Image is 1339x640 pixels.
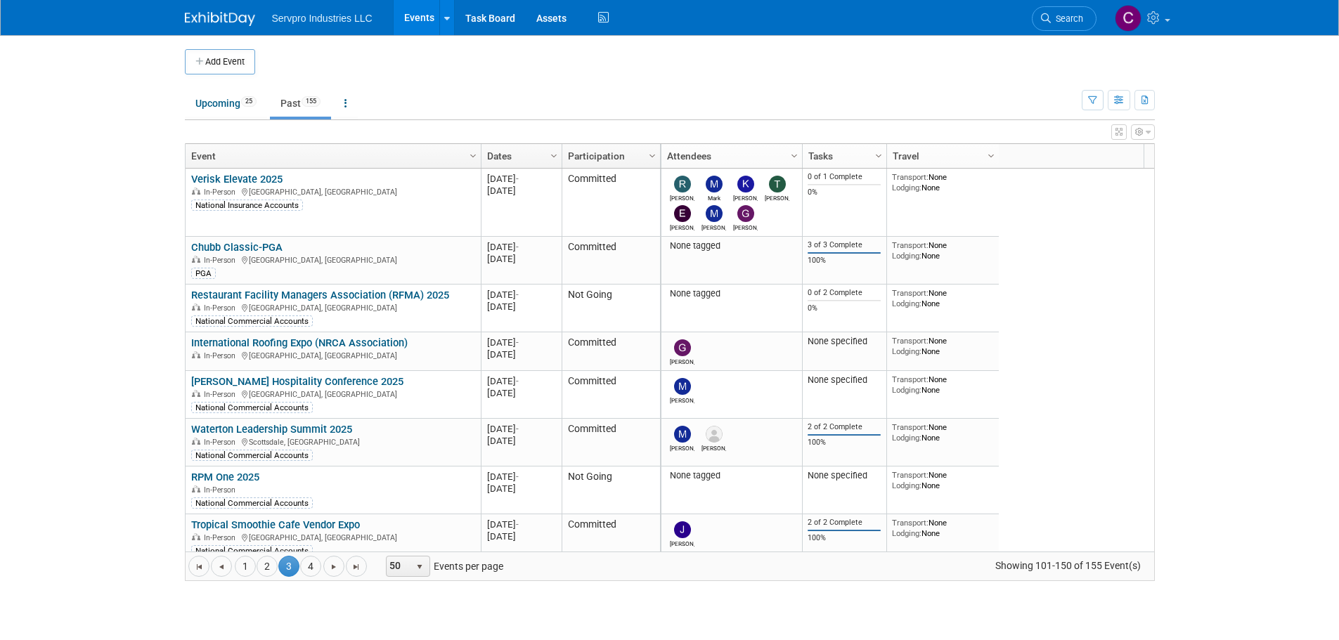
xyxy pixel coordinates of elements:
div: None tagged [666,240,796,252]
td: Not Going [562,285,660,332]
span: select [414,561,425,573]
img: Mike Tofari [674,378,691,395]
div: [DATE] [487,337,555,348]
img: Joanna Zwink [674,521,691,538]
span: Column Settings [873,150,884,162]
span: 50 [387,556,410,576]
span: Transport: [892,336,929,346]
div: [DATE] [487,241,555,253]
img: In-Person Event [192,533,200,540]
img: Greg MIER [737,205,754,222]
span: Column Settings [467,150,479,162]
span: Transport: [892,374,929,384]
span: 155 [302,96,321,107]
img: Matt Ingham [706,205,723,222]
div: 0% [808,188,881,197]
div: [DATE] [487,435,555,447]
span: Go to the previous page [216,561,227,573]
td: Committed [562,371,660,419]
a: 1 [235,556,256,577]
a: Tasks [808,144,877,168]
div: None None [892,336,993,356]
span: Transport: [892,240,929,250]
a: Past155 [270,90,331,117]
div: Tammy McAllister [765,192,789,202]
span: Column Settings [985,150,997,162]
div: PGA [191,268,216,279]
span: - [516,174,519,184]
div: [DATE] [487,375,555,387]
a: Event [191,144,472,168]
div: Matt Ingham [701,222,726,231]
a: Verisk Elevate 2025 [191,173,283,185]
span: In-Person [204,256,240,265]
td: Not Going [562,466,660,514]
img: In-Person Event [192,188,200,195]
a: Attendees [667,144,793,168]
span: Events per page [368,556,517,577]
span: Transport: [892,422,929,432]
a: Dates [487,144,552,168]
span: - [516,289,519,300]
span: Lodging: [892,299,921,308]
div: None None [892,240,993,261]
a: Go to the last page [346,556,367,577]
div: [DATE] [487,530,555,542]
span: Lodging: [892,481,921,490]
a: Go to the previous page [211,556,232,577]
a: Search [1032,6,1097,31]
div: Joanna Zwink [670,538,694,547]
div: Mark Bristol [701,192,726,202]
td: Committed [562,419,660,466]
div: Greg MIER [733,222,758,231]
span: Lodging: [892,183,921,192]
span: 3 [278,556,299,577]
a: RPM One 2025 [191,471,259,483]
a: Chubb Classic-PGA [191,241,283,254]
img: Mark Bristol [706,176,723,192]
span: - [516,519,519,530]
div: National Commercial Accounts [191,450,313,461]
span: In-Person [204,533,240,542]
span: In-Person [204,188,240,197]
td: Committed [562,514,660,562]
div: Maria Robertson [670,443,694,452]
div: None None [892,470,993,490]
span: - [516,376,519,386]
a: Upcoming25 [185,90,267,117]
span: Column Settings [548,150,559,162]
div: 2 of 2 Complete [808,518,881,528]
div: [GEOGRAPHIC_DATA], [GEOGRAPHIC_DATA] [191,185,474,197]
div: 0 of 2 Complete [808,288,881,298]
img: In-Person Event [192,485,200,492]
a: Tropical Smoothie Cafe Vendor Expo [191,518,360,531]
span: Column Settings [789,150,800,162]
a: 2 [257,556,278,577]
img: In-Person Event [192,351,200,358]
a: Column Settings [871,144,886,165]
img: In-Person Event [192,303,200,311]
img: Sara Baker [706,426,723,443]
a: Column Settings [546,144,562,165]
div: None None [892,172,993,192]
a: Go to the first page [188,556,209,577]
a: Column Settings [983,144,999,165]
a: Go to the next page [323,556,344,577]
img: Kim Cunha [737,176,754,192]
div: [GEOGRAPHIC_DATA], [GEOGRAPHIC_DATA] [191,531,474,543]
a: Column Settings [645,144,660,165]
div: [DATE] [487,471,555,483]
span: - [516,424,519,434]
div: [DATE] [487,348,555,360]
img: In-Person Event [192,256,200,263]
div: [DATE] [487,185,555,197]
span: Lodging: [892,251,921,261]
div: [GEOGRAPHIC_DATA], [GEOGRAPHIC_DATA] [191,254,474,266]
span: Showing 101-150 of 155 Event(s) [982,556,1153,575]
div: Mike Tofari [670,395,694,404]
span: Servpro Industries LLC [272,13,373,24]
span: Go to the last page [351,561,362,573]
span: In-Person [204,438,240,447]
td: Committed [562,237,660,285]
img: Tammy McAllister [769,176,786,192]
